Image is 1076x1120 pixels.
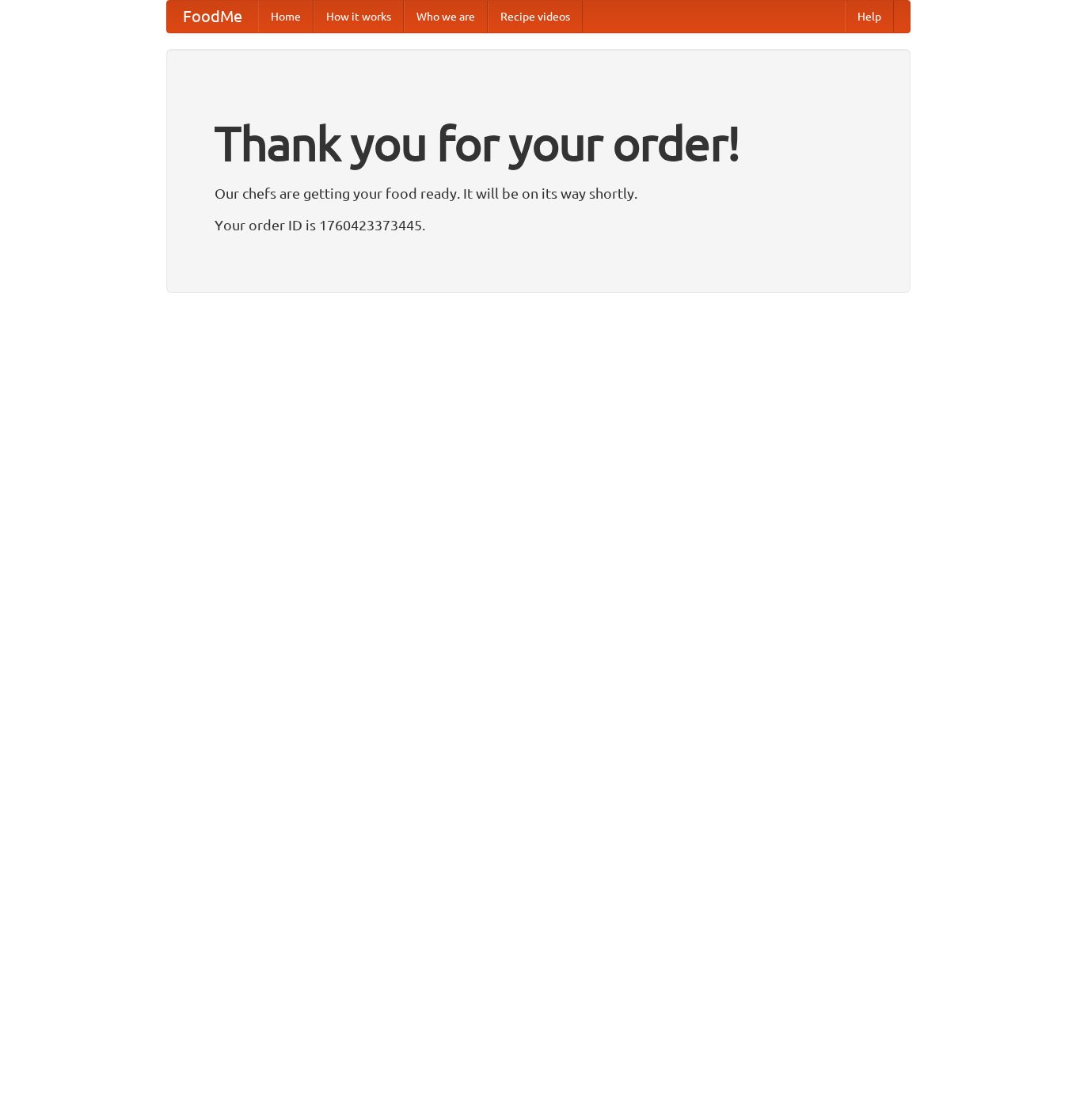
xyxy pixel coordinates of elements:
a: Recipe videos [488,1,583,32]
p: Our chefs are getting your food ready. It will be on its way shortly. [215,181,862,205]
a: Help [845,1,894,32]
a: Who we are [404,1,488,32]
p: Your order ID is 1760423373445. [215,213,862,237]
h1: Thank you for your order! [215,105,862,181]
a: How it works [314,1,404,32]
a: Home [258,1,314,32]
a: FoodMe [167,1,258,32]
